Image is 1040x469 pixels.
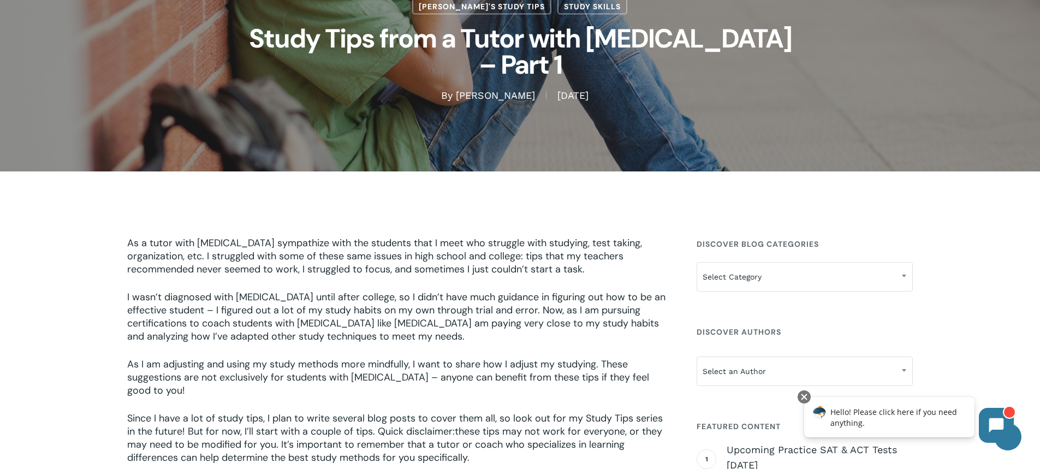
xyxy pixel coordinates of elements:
span: By [441,92,453,99]
a: [PERSON_NAME] [456,90,535,101]
span: Upcoming Practice SAT & ACT Tests [727,444,913,455]
span: I wasn’t diagnosed with [MEDICAL_DATA] until after college, so I didn’t have much guidance in fig... [127,290,665,343]
iframe: Chatbot [793,388,1025,454]
span: [DATE] [546,92,599,99]
span: Select Category [697,262,913,292]
span: As a tutor with [MEDICAL_DATA] sympathize with the students that I meet who struggle with studyin... [127,236,642,276]
span: Select an Author [697,357,913,386]
h1: Study Tips from a Tutor with [MEDICAL_DATA] – Part 1 [247,15,793,89]
span: these tips may not work for everyone, or they may need to be modified for you. It’s important to ... [127,425,662,464]
h4: Featured Content [697,417,913,436]
span: Select an Author [697,360,912,383]
h4: Discover Authors [697,322,913,342]
span: Since I have a lot of study tips, I plan to write several blog posts to cover them all, so look o... [127,412,663,438]
span: As I am adjusting and using my study methods more mindfully, I want to share how I adjust my stud... [127,358,649,397]
span: Select Category [697,265,912,288]
h4: Discover Blog Categories [697,234,913,254]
